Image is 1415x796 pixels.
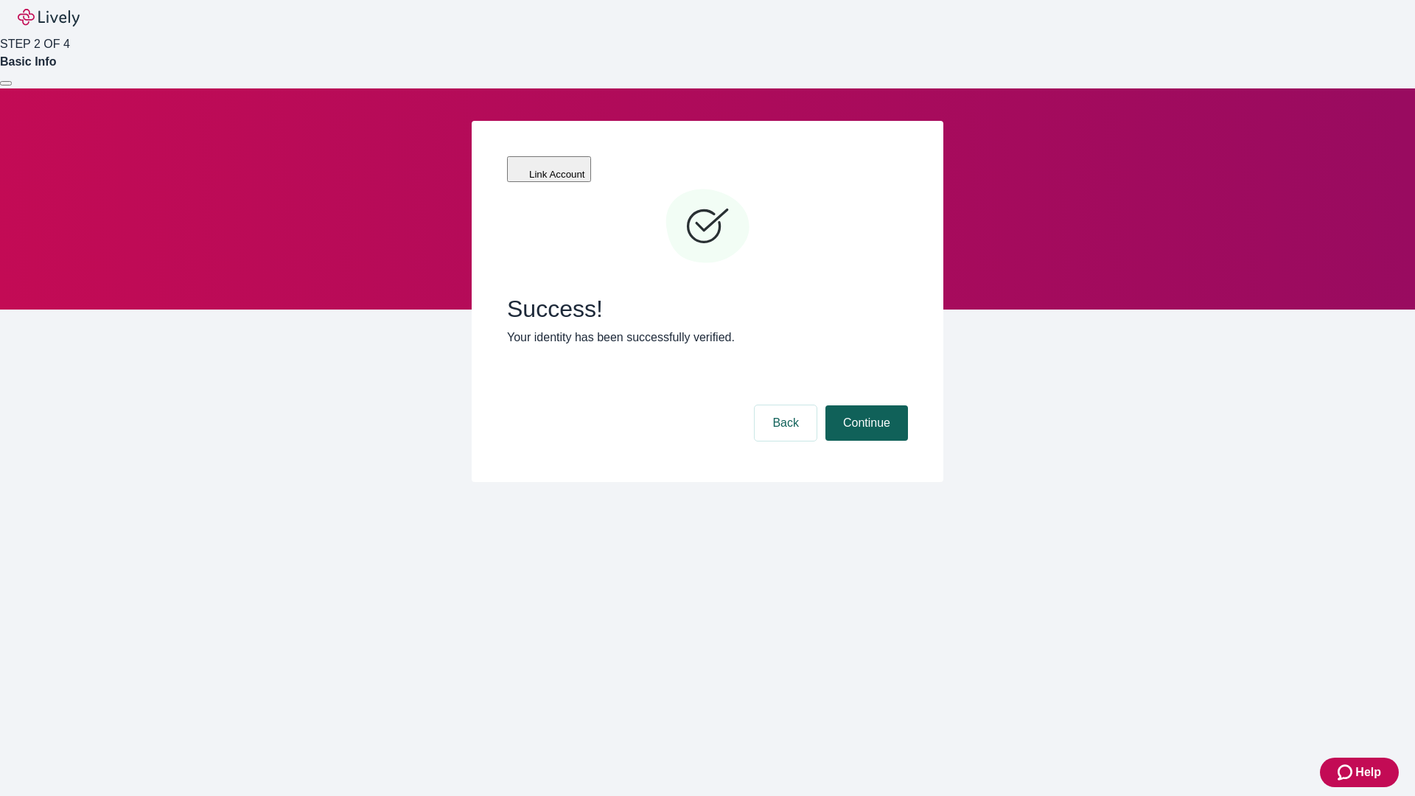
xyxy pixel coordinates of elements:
span: Help [1355,764,1381,781]
button: Zendesk support iconHelp [1320,758,1399,787]
img: Lively [18,9,80,27]
button: Back [755,405,817,441]
span: Success! [507,295,908,323]
svg: Checkmark icon [663,183,752,271]
button: Continue [825,405,908,441]
p: Your identity has been successfully verified. [507,329,908,346]
svg: Zendesk support icon [1338,764,1355,781]
button: Link Account [507,156,591,182]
